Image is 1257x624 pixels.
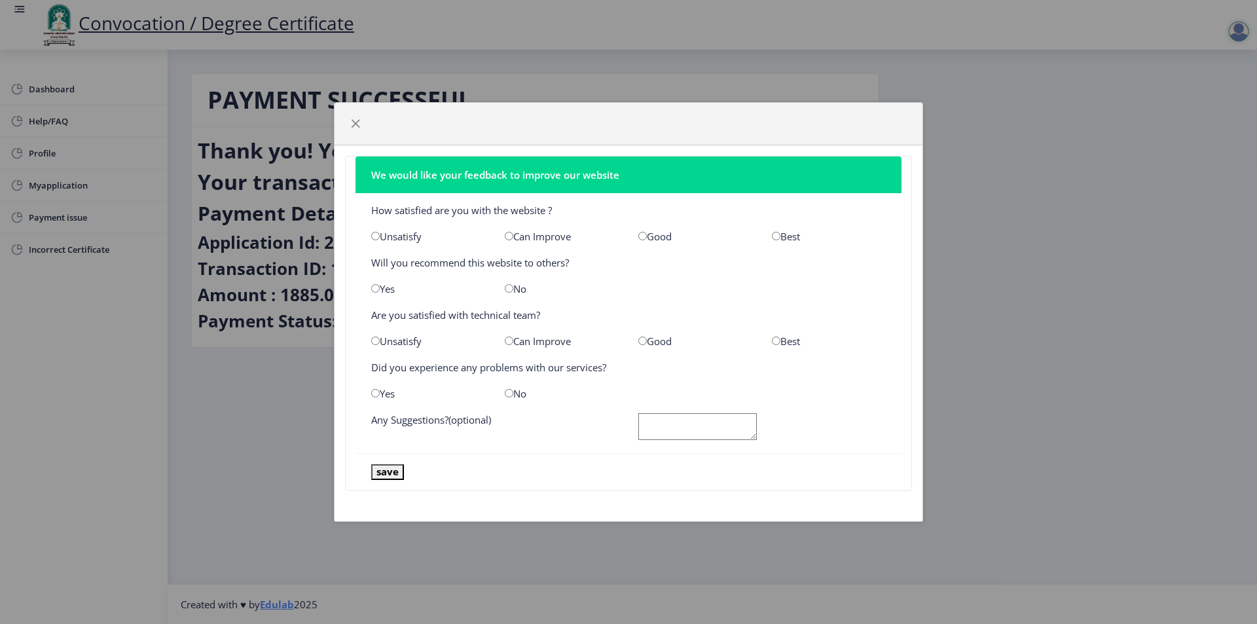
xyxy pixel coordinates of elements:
[371,464,404,479] button: save
[361,230,495,243] div: Unsatisfy
[361,282,495,295] div: Yes
[762,335,896,348] div: Best
[361,308,896,321] div: Are you satisfied with technical team?
[361,256,896,269] div: Will you recommend this website to others?
[361,361,896,374] div: Did you experience any problems with our services?
[355,156,902,193] nb-card-header: We would like your feedback to improve our website
[495,282,628,295] div: No
[361,204,896,217] div: How satisfied are you with the website ?
[361,335,495,348] div: Unsatisfy
[495,230,628,243] div: Can Improve
[495,387,628,400] div: No
[495,335,628,348] div: Can Improve
[762,230,896,243] div: Best
[361,413,628,443] div: Any Suggestions?(optional)
[628,335,762,348] div: Good
[628,230,762,243] div: Good
[361,387,495,400] div: Yes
